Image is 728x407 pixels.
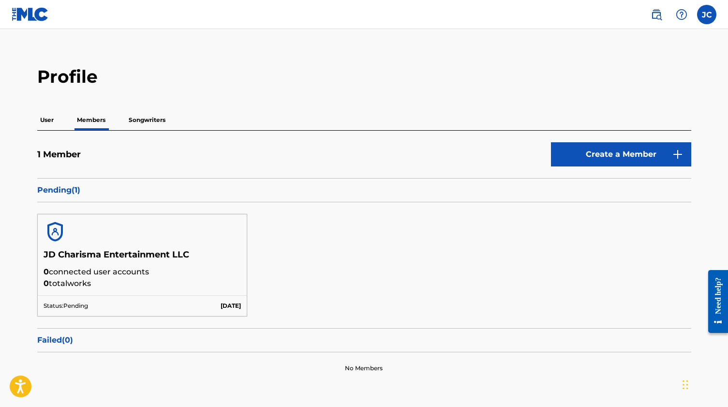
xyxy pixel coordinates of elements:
[680,361,728,407] iframe: Chat Widget
[44,267,49,276] span: 0
[37,334,691,346] p: Failed ( 0 )
[37,66,691,88] h2: Profile
[44,220,67,243] img: account
[701,261,728,341] iframe: Resource Center
[37,149,81,160] h5: 1 Member
[12,7,49,21] img: MLC Logo
[37,110,57,130] p: User
[221,301,241,310] p: [DATE]
[74,110,108,130] p: Members
[126,110,168,130] p: Songwriters
[37,184,691,196] p: Pending ( 1 )
[44,249,241,266] h5: JD Charisma Entertainment LLC
[651,9,662,20] img: search
[672,149,683,160] img: 9d2ae6d4665cec9f34b9.svg
[683,370,688,399] div: Drag
[44,278,241,289] p: total works
[44,301,88,310] p: Status: Pending
[44,279,49,288] span: 0
[345,364,383,373] p: No Members
[551,142,691,166] a: Create a Member
[676,9,687,20] img: help
[672,5,691,24] div: Help
[44,266,241,278] p: connected user accounts
[697,5,716,24] div: User Menu
[647,5,666,24] a: Public Search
